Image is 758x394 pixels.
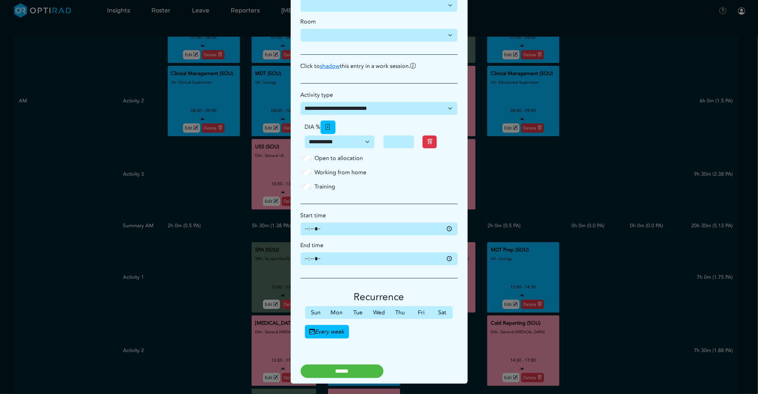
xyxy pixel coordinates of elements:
div: DIA % [301,121,458,134]
i: To shadow the entry is to show a duplicate in another work session. [410,62,416,70]
label: Thu [389,306,410,319]
label: Open to allocation [315,154,363,163]
label: Activity type [301,91,333,99]
label: Sat [432,306,453,319]
label: Sun [305,306,326,319]
p: Click to this entry in a work session. [296,62,462,70]
label: Start time [301,211,326,220]
label: End time [301,241,324,250]
i: Every week [305,325,349,339]
label: Room [301,17,316,26]
h3: Recurrence [301,291,458,303]
label: Tue [347,306,368,319]
label: Mon [326,306,347,319]
label: Wed [369,306,389,319]
label: Working from home [315,168,367,177]
label: Fri [411,306,432,319]
a: shadow [320,62,340,70]
label: Training [315,182,335,191]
